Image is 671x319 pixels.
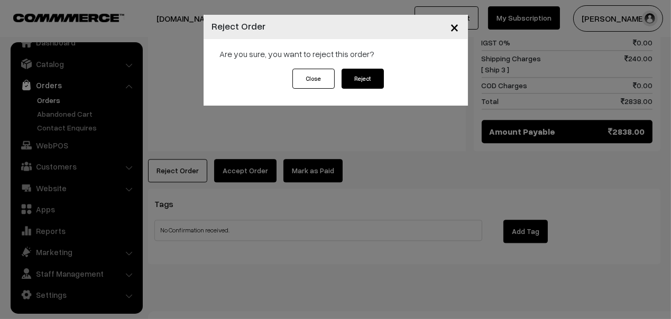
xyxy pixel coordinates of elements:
span: × [451,17,459,36]
div: Are you sure, you want to reject this order? [212,48,459,60]
h4: Reject Order [212,19,266,33]
button: Close [442,11,468,43]
button: Reject [342,69,384,89]
button: Close [292,69,335,89]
